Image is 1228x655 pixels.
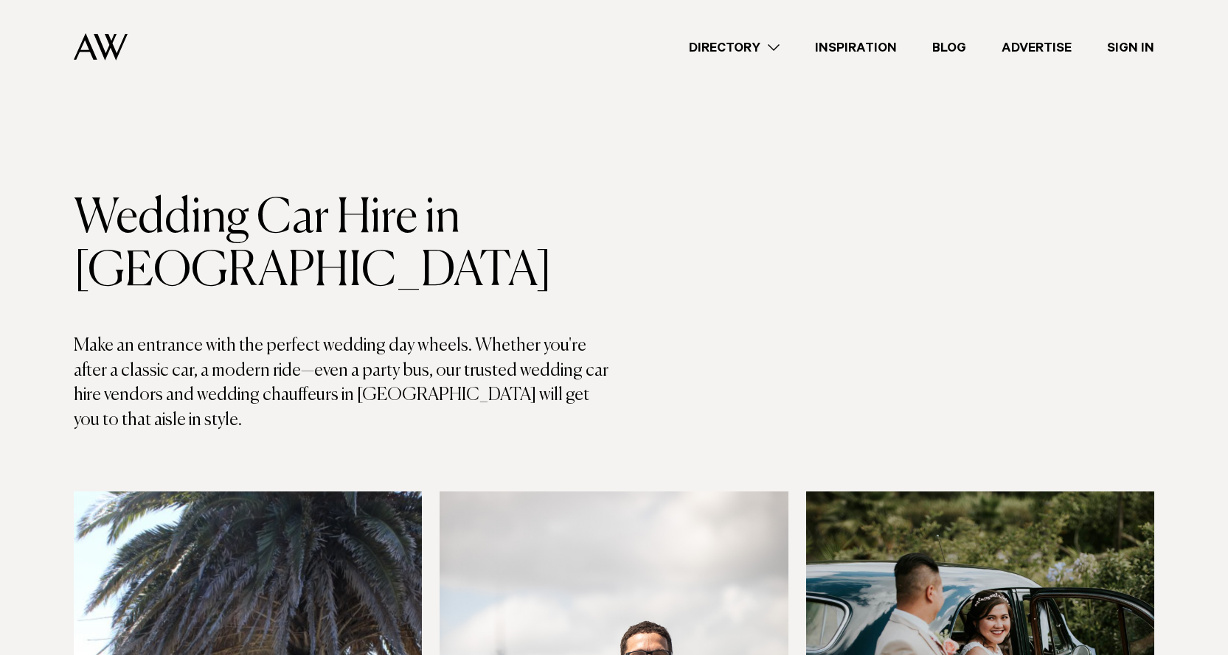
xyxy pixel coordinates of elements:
[915,38,984,57] a: Blog
[671,38,797,57] a: Directory
[74,192,614,298] h1: Wedding Car Hire in [GEOGRAPHIC_DATA]
[74,33,128,60] img: Auckland Weddings Logo
[797,38,915,57] a: Inspiration
[74,334,614,432] p: Make an entrance with the perfect wedding day wheels. Whether you're after a classic car, a moder...
[1089,38,1172,57] a: Sign In
[984,38,1089,57] a: Advertise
